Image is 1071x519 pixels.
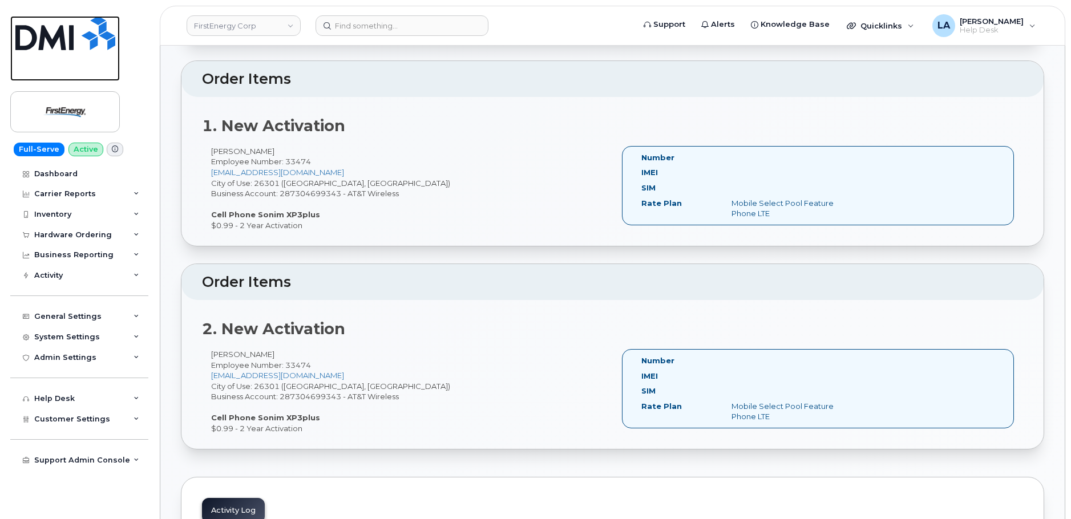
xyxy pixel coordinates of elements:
[839,14,922,37] div: Quicklinks
[641,167,658,178] label: IMEI
[960,26,1024,35] span: Help Desk
[202,319,345,338] strong: 2. New Activation
[211,210,320,219] strong: Cell Phone Sonim XP3plus
[641,152,674,163] label: Number
[641,355,674,366] label: Number
[211,168,344,177] a: [EMAIL_ADDRESS][DOMAIN_NAME]
[693,13,743,36] a: Alerts
[211,360,311,370] span: Employee Number: 33474
[211,413,320,422] strong: Cell Phone Sonim XP3plus
[316,15,488,36] input: Find something...
[202,71,1023,87] h2: Order Items
[636,13,693,36] a: Support
[641,183,656,193] label: SIM
[641,198,682,209] label: Rate Plan
[202,146,613,231] div: [PERSON_NAME] City of Use: 26301 ([GEOGRAPHIC_DATA], [GEOGRAPHIC_DATA]) Business Account: 2873046...
[1021,469,1062,510] iframe: Messenger Launcher
[937,19,950,33] span: LA
[187,15,301,36] a: FirstEnergy Corp
[653,19,685,30] span: Support
[211,371,344,380] a: [EMAIL_ADDRESS][DOMAIN_NAME]
[202,274,1023,290] h2: Order Items
[723,401,850,422] div: Mobile Select Pool Feature Phone LTE
[860,21,902,30] span: Quicklinks
[711,19,735,30] span: Alerts
[743,13,838,36] a: Knowledge Base
[641,371,658,382] label: IMEI
[723,198,850,219] div: Mobile Select Pool Feature Phone LTE
[924,14,1044,37] div: Lanette Aparicio
[202,116,345,135] strong: 1. New Activation
[960,17,1024,26] span: [PERSON_NAME]
[202,349,613,434] div: [PERSON_NAME] City of Use: 26301 ([GEOGRAPHIC_DATA], [GEOGRAPHIC_DATA]) Business Account: 2873046...
[641,386,656,396] label: SIM
[761,19,830,30] span: Knowledge Base
[211,157,311,166] span: Employee Number: 33474
[641,401,682,412] label: Rate Plan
